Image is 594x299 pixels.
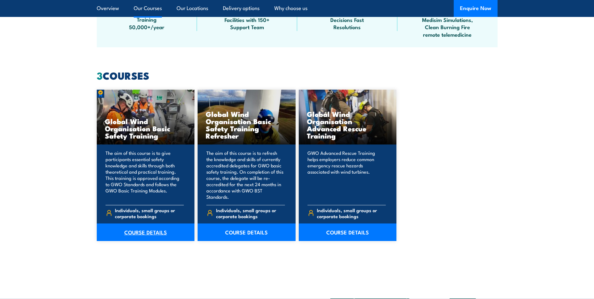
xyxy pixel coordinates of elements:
h3: Global Wind Organisation Advanced Rescue Training [307,110,389,139]
span: Australia Wide Training 50,000+/year [119,8,175,30]
p: The aim of this course is to give participants essential safety knowledge and skills through both... [106,150,184,200]
span: Individuals, small groups or corporate bookings [317,207,386,219]
p: GWO Advanced Rescue Training helps employers reduce common emergency rescue hazards associated wi... [307,150,386,200]
span: Individuals, small groups or corporate bookings [115,207,184,219]
h2: COURSES [97,71,498,80]
p: The aim of this course is to refresh the knowledge and skills of currently accredited delegates f... [206,150,285,200]
span: Fast Response Fast Decisions Fast Resolutions [319,9,375,31]
h3: Global Wind Organisation Basic Safety Training Refresher [206,110,287,139]
a: COURSE DETAILS [299,223,397,241]
h3: Global Wind Organisation Basic Safety Training [105,118,187,139]
span: Specialist Training Facilities with 150+ Support Team [219,9,275,31]
span: Individuals, small groups or corporate bookings [216,207,285,219]
a: COURSE DETAILS [97,223,195,241]
a: COURSE DETAILS [198,223,296,241]
span: Technology, VR, Medisim Simulations, Clean Burning Fire remote telemedicine [419,9,476,38]
strong: 3 [97,67,103,83]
